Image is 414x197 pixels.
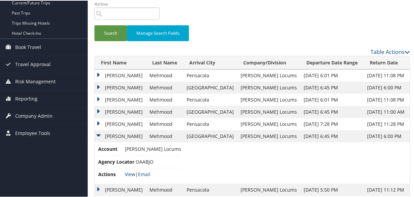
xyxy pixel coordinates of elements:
[364,183,410,195] td: [DATE] 11:12 PM
[146,93,183,105] td: Mehmood
[183,105,237,117] td: [GEOGRAPHIC_DATA]
[183,56,237,69] th: Arrival City: activate to sort column ascending
[146,56,183,69] th: Last Name: activate to sort column ascending
[300,183,364,195] td: [DATE] 5:50 PM
[364,93,410,105] td: [DATE] 11:08 PM
[183,69,237,81] td: Pensacola
[364,130,410,142] td: [DATE] 6:00 PM
[95,130,146,142] td: [PERSON_NAME]
[364,56,410,69] th: Return Date: activate to sort column ascending
[183,130,237,142] td: [GEOGRAPHIC_DATA]
[300,56,364,69] th: Departure Date Range: activate to sort column ascending
[15,90,37,107] span: Reporting
[300,69,364,81] td: [DATE] 6:01 PM
[237,130,300,142] td: [PERSON_NAME] Locums
[300,105,364,117] td: [DATE] 6:45 PM
[15,124,50,141] span: Employee Tools
[237,56,300,69] th: Company/Division
[95,117,146,130] td: [PERSON_NAME]
[300,117,364,130] td: [DATE] 7:28 PM
[300,130,364,142] td: [DATE] 6:45 PM
[237,105,300,117] td: [PERSON_NAME] Locums
[300,81,364,93] td: [DATE] 6:45 PM
[146,69,183,81] td: Mehmood
[237,81,300,93] td: [PERSON_NAME] Locums
[15,107,53,124] span: Company Admin
[183,183,237,195] td: Pensacola
[370,48,410,55] a: Table Actions
[237,117,300,130] td: [PERSON_NAME] Locums
[125,170,135,177] a: View
[237,69,300,81] td: [PERSON_NAME] Locums
[95,93,146,105] td: [PERSON_NAME]
[237,183,300,195] td: [PERSON_NAME] Locums
[146,117,183,130] td: Mehmood
[127,25,189,40] button: Manage Search Fields
[146,81,183,93] td: Mehmood
[98,170,123,177] span: Actions
[95,69,146,81] td: [PERSON_NAME]
[364,69,410,81] td: [DATE] 11:08 PM
[146,130,183,142] td: Mehmood
[94,25,127,40] button: Search
[237,93,300,105] td: [PERSON_NAME] Locums
[95,81,146,93] td: [PERSON_NAME]
[125,170,150,177] span: |
[95,183,146,195] td: [PERSON_NAME]
[183,81,237,93] td: [GEOGRAPHIC_DATA]
[364,81,410,93] td: [DATE] 6:00 PM
[98,158,134,165] span: Agency Locator
[364,117,410,130] td: [DATE] 11:28 PM
[300,93,364,105] td: [DATE] 6:01 PM
[95,56,146,69] th: First Name: activate to sort column ascending
[364,105,410,117] td: [DATE] 11:00 AM
[183,93,237,105] td: Pensacola
[15,38,41,55] span: Book Travel
[138,170,150,177] a: Email
[146,183,183,195] td: Mehmood
[15,73,56,89] span: Risk Management
[15,55,51,72] span: Travel Approval
[98,145,123,152] span: Account
[136,158,154,164] span: OAABJO
[146,105,183,117] td: Mehmood
[183,117,237,130] td: Pensacola
[95,105,146,117] td: [PERSON_NAME]
[125,145,181,151] span: [PERSON_NAME] Locums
